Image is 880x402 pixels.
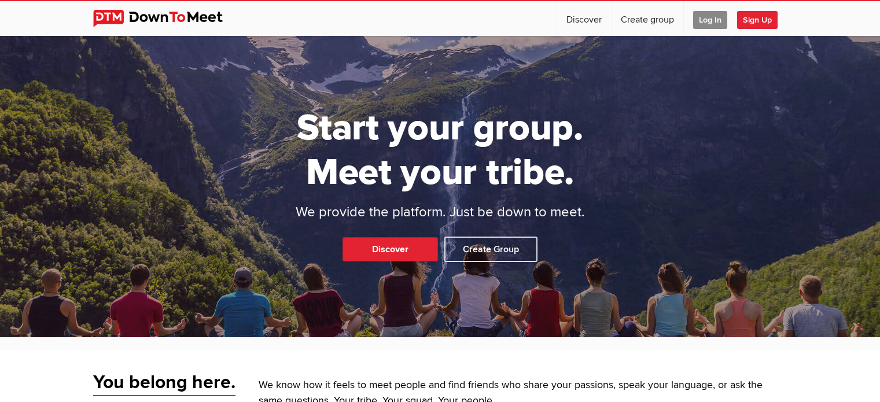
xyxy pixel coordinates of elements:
a: Log In [684,1,737,36]
a: Create group [612,1,683,36]
h1: Start your group. Meet your tribe. [252,106,628,195]
a: Discover [343,237,438,261]
a: Sign Up [737,1,787,36]
a: Create Group [444,237,537,262]
span: You belong here. [93,371,235,396]
span: Log In [693,11,727,29]
img: DownToMeet [93,10,241,27]
span: Sign Up [737,11,778,29]
a: Discover [557,1,611,36]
